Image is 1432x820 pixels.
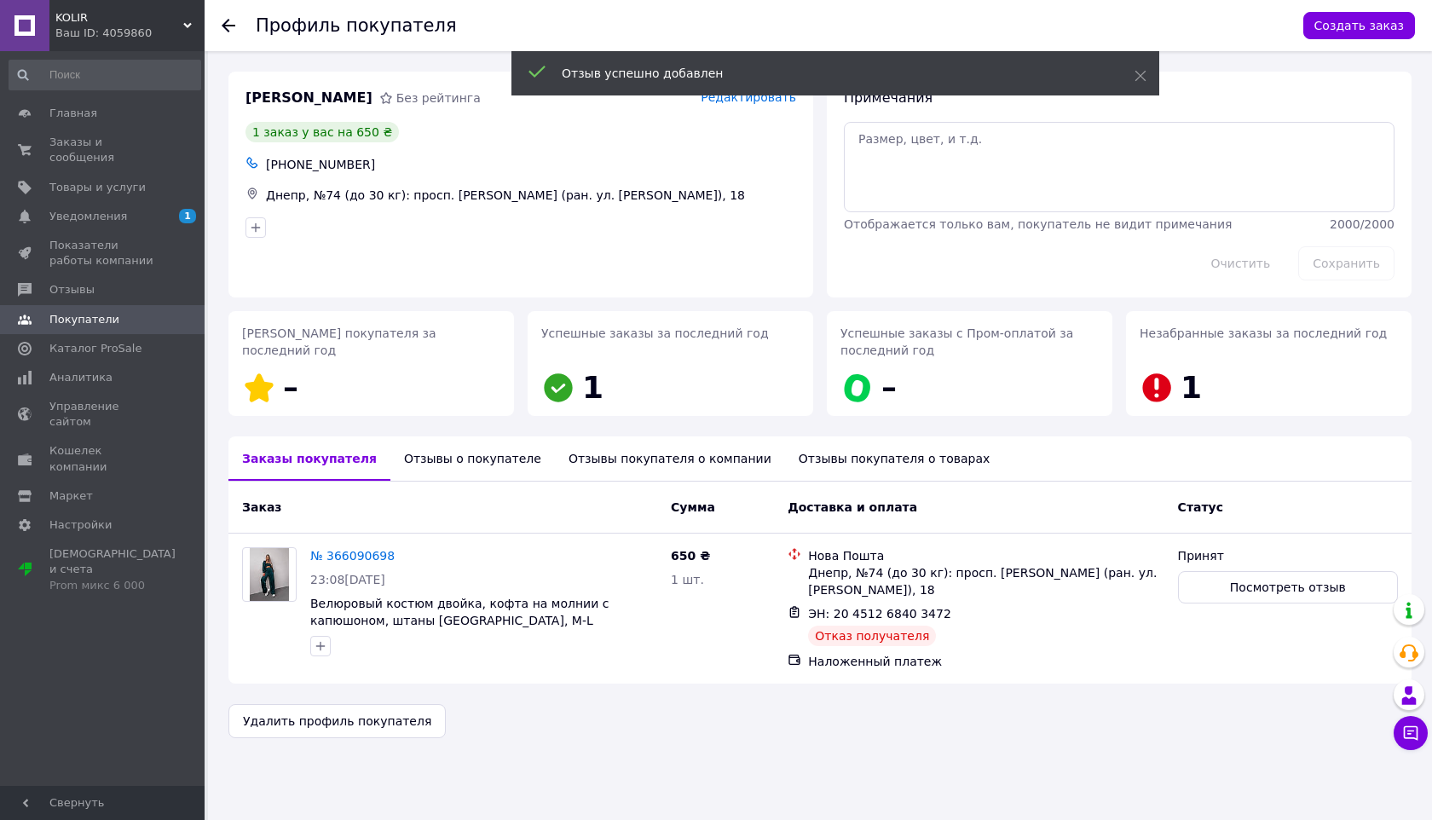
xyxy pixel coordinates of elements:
span: Заказы и сообщения [49,135,158,165]
span: 23:08[DATE] [310,573,385,586]
span: Управление сайтом [49,399,158,430]
span: 1 [1181,370,1202,405]
div: Принят [1178,547,1398,564]
span: [PERSON_NAME] покупателя за последний год [242,326,436,357]
span: Главная [49,106,97,121]
span: Заказ [242,500,281,514]
span: Незабранные заказы за последний год [1140,326,1387,340]
div: Отзывы покупателя о товарах [785,436,1004,481]
button: Чат с покупателем [1394,716,1428,750]
a: Велюровый костюм двойка, кофта на молнии с капюшоном, штаны [GEOGRAPHIC_DATA], M-L [310,597,609,627]
span: Настройки [49,517,112,533]
div: Нова Пошта [808,547,1163,564]
span: – [881,370,897,405]
span: Успешные заказы с Пром-оплатой за последний год [840,326,1073,357]
span: [PERSON_NAME] [245,89,372,108]
div: Отзывы покупателя о компании [555,436,785,481]
span: 2000 / 2000 [1330,217,1394,231]
input: Поиск [9,60,201,90]
span: 1 шт. [671,573,704,586]
span: Сумма [671,500,715,514]
span: Успешные заказы за последний год [541,326,769,340]
div: Наложенный платеж [808,653,1163,670]
div: Днепр, №74 (до 30 кг): просп. [PERSON_NAME] (ран. ул. [PERSON_NAME]), 18 [263,183,800,207]
span: Посмотреть отзыв [1230,579,1346,596]
div: Отзыв успешно добавлен [562,65,1092,82]
span: Уведомления [49,209,127,224]
span: – [283,370,298,405]
span: KOLIR [55,10,183,26]
span: Маркет [49,488,93,504]
span: 650 ₴ [671,549,710,563]
div: Заказы покупателя [228,436,390,481]
button: Создать заказ [1303,12,1415,39]
span: Отображается только вам, покупатель не видит примечания [844,217,1232,231]
span: Статус [1178,500,1223,514]
span: Аналитика [49,370,113,385]
h1: Профиль покупателя [256,15,457,36]
span: Каталог ProSale [49,341,141,356]
a: № 366090698 [310,549,395,563]
div: Отзывы о покупателе [390,436,555,481]
div: Днепр, №74 (до 30 кг): просп. [PERSON_NAME] (ран. ул. [PERSON_NAME]), 18 [808,564,1163,598]
span: Покупатели [49,312,119,327]
span: Доставка и оплата [788,500,917,514]
span: ЭН: 20 4512 6840 3472 [808,607,951,621]
button: Посмотреть отзыв [1178,571,1398,603]
div: Ваш ID: 4059860 [55,26,205,41]
span: Кошелек компании [49,443,158,474]
div: Prom микс 6 000 [49,578,176,593]
span: Товары и услуги [49,180,146,195]
button: Удалить профиль покупателя [228,704,446,738]
div: 1 заказ у вас на 650 ₴ [245,122,399,142]
span: Без рейтинга [396,91,481,105]
span: Показатели работы компании [49,238,158,269]
div: [PHONE_NUMBER] [263,153,800,176]
span: 1 [179,209,196,223]
div: Отказ получателя [808,626,936,646]
span: 1 [582,370,603,405]
a: Фото товару [242,547,297,602]
img: Фото товару [250,548,290,601]
div: Вернуться назад [222,17,235,34]
span: [DEMOGRAPHIC_DATA] и счета [49,546,176,593]
span: Отзывы [49,282,95,297]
